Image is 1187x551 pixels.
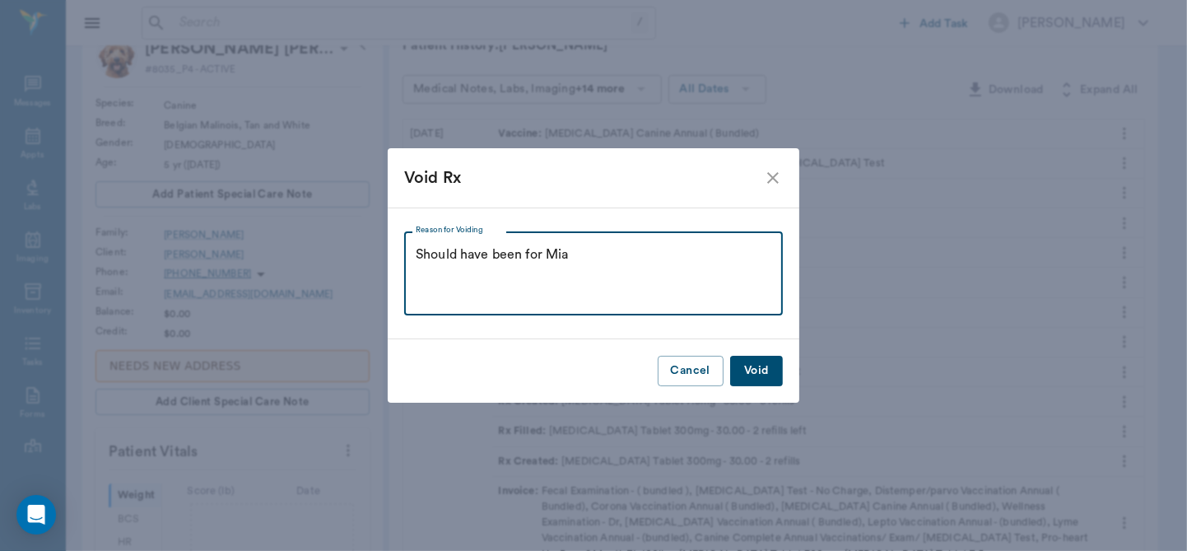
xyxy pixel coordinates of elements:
label: Reason for Voiding [416,224,482,236]
div: Void Rx [404,165,763,191]
button: Void [730,356,783,386]
button: close [763,168,783,188]
textarea: Should have been for Mia [416,245,771,302]
button: Cancel [658,356,724,386]
div: Open Intercom Messenger [16,495,56,535]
